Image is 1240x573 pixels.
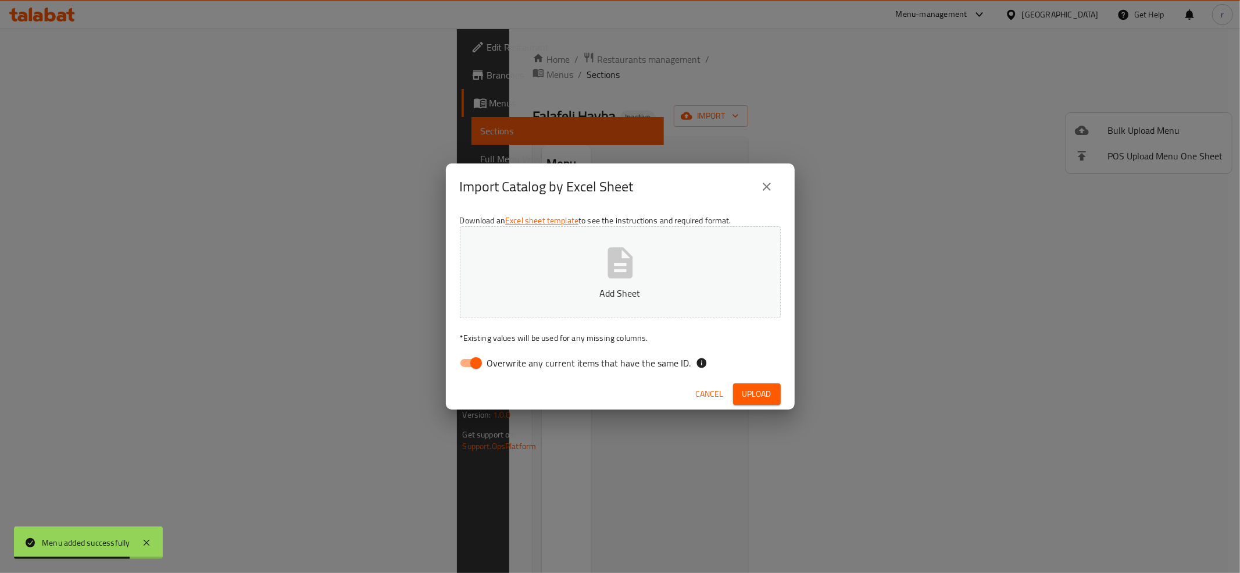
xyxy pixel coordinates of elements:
h2: Import Catalog by Excel Sheet [460,177,634,196]
span: Cancel [696,387,724,401]
button: close [753,173,781,201]
button: Add Sheet [460,226,781,318]
a: Excel sheet template [505,213,578,228]
p: Add Sheet [478,286,763,300]
div: Download an to see the instructions and required format. [446,210,795,379]
span: Overwrite any current items that have the same ID. [487,356,691,370]
span: Upload [742,387,771,401]
button: Cancel [691,383,728,405]
svg: If the overwrite option isn't selected, then the items that match an existing ID will be ignored ... [696,357,707,369]
p: Existing values will be used for any missing columns. [460,332,781,344]
button: Upload [733,383,781,405]
div: Menu added successfully [42,536,130,549]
